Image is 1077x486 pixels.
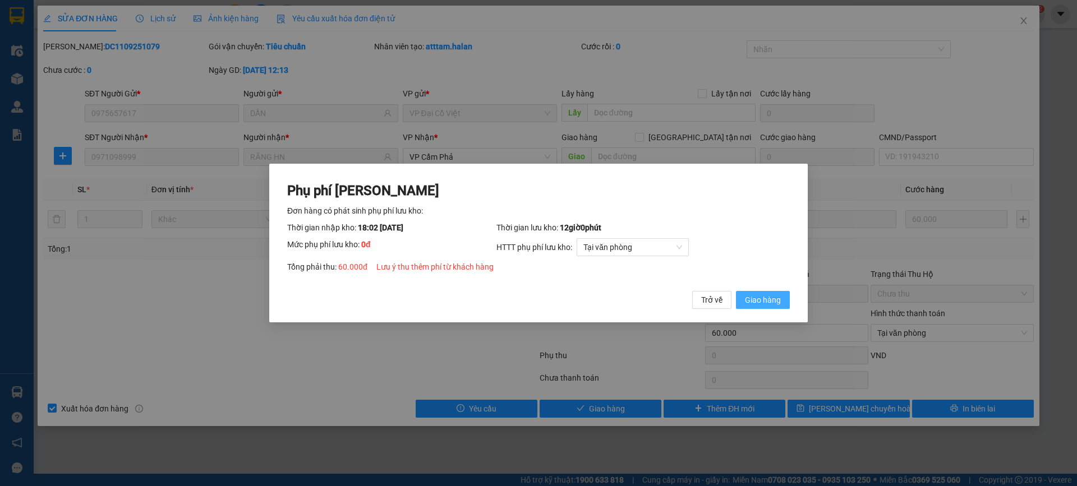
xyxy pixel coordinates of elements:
button: Giao hàng [736,291,790,309]
span: 18:02 [DATE] [358,223,403,232]
span: 0 đ [361,240,371,249]
div: HTTT phụ phí lưu kho: [496,238,790,256]
div: Tổng phải thu: [287,261,790,273]
span: Tại văn phòng [583,239,682,256]
span: 12 giờ 0 phút [560,223,601,232]
span: Phụ phí [PERSON_NAME] [287,183,439,198]
button: Trở về [692,291,731,309]
span: Trở về [701,294,722,306]
div: Thời gian nhập kho: [287,221,496,234]
div: Mức phụ phí lưu kho: [287,238,496,256]
span: Giao hàng [745,294,781,306]
div: Thời gian lưu kho: [496,221,790,234]
span: Lưu ý thu thêm phí từ khách hàng [376,262,494,271]
div: Đơn hàng có phát sinh phụ phí lưu kho: [287,205,790,217]
span: 60.000 đ [338,262,367,271]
